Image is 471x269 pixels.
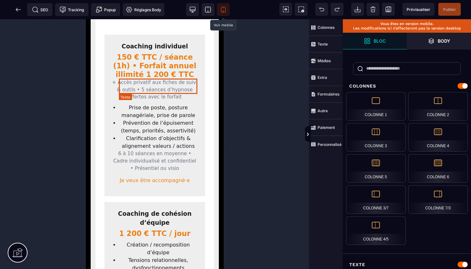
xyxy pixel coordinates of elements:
[309,53,343,69] span: Médias
[382,3,395,16] span: Enregistrer
[331,3,343,16] span: Rétablir
[33,222,112,237] li: Création / recomposition d’équipe
[346,123,406,152] div: Colonne 3
[55,3,88,16] span: Code de suivi
[96,6,116,13] span: Popup
[438,38,450,43] strong: Body
[346,185,406,214] div: Colonne 3/7
[28,153,111,170] a: Je veux être accompagné·e
[26,23,112,32] h3: Coaching individuel
[33,85,112,100] li: Prise de poste, posture managériale, prise de parole
[343,80,471,92] div: Colonnes
[309,103,343,119] span: Autre
[309,136,343,153] span: Personnalisé
[346,216,406,245] div: Colonne 4/5
[33,100,112,115] li: Prévention de l’épuisement (temps, priorités, assertivité)
[408,154,468,183] div: Colonne 6
[346,92,406,121] div: Colonne 1
[309,119,343,136] span: Paiement
[279,3,292,16] span: Voir les composants
[407,33,471,49] span: Ouvrir les calques
[343,33,407,49] span: Ouvrir les blocs
[318,42,328,46] strong: Texte
[346,154,406,183] div: Colonne 5
[318,25,335,30] strong: Colonnes
[346,26,468,30] p: Les modifications ici n’affecteront pas la version desktop
[295,3,308,16] span: Capture d'écran
[318,58,331,63] strong: Médias
[12,3,25,16] span: Retour
[408,185,468,214] div: Colonne 7/3
[309,86,343,103] span: Formulaires
[402,3,434,16] span: Aperçu
[217,3,230,16] span: Voir mobile
[33,115,112,131] li: Clarification d’objectifs & alignement valeurs / actions
[26,190,112,208] h3: Coaching de cohésion d’équipe
[315,3,328,16] span: Défaire
[367,3,379,16] span: Nettoyage
[33,237,112,253] li: Tensions relationnelles, dysfonctionnements
[26,60,112,81] div: + Accès privatif aux fiches de suivi & outils • 5 séances d’hypnose offertes avec le forfait
[26,34,112,60] div: 150 € TTC / séance (1h) • Forfait annuel illimité 1 200 € TTC
[126,6,161,13] span: Réglages Body
[60,6,84,13] span: Tracking
[407,7,430,12] span: Prévisualiser
[309,19,343,36] span: Colonnes
[318,125,335,130] strong: Paiement
[27,3,53,16] span: Métadata SEO
[318,75,327,80] strong: Extra
[351,3,364,16] span: Importer
[91,3,120,16] span: Créer une alerte modale
[309,69,343,86] span: Extra
[186,3,199,16] span: Voir bureau
[346,21,468,26] p: Vous êtes en version mobile.
[408,92,468,121] div: Colonne 2
[309,36,343,53] span: Texte
[343,125,349,144] span: Afficher les vues
[26,210,112,219] div: 1 200 € TTC / jour
[123,3,164,16] span: Favicon
[318,108,328,113] strong: Autre
[318,142,342,147] strong: Personnalisé
[443,7,456,12] span: Publier
[26,131,112,153] p: 6 à 10 séances en moyenne • Cadre individualisé et confidentiel • Présentiel ou visio
[408,123,468,152] div: Colonne 4
[202,3,214,16] span: Voir tablette
[32,6,48,13] span: SEO
[438,3,461,16] span: Enregistrer le contenu
[374,38,386,43] strong: Bloc
[318,92,340,97] strong: Formulaires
